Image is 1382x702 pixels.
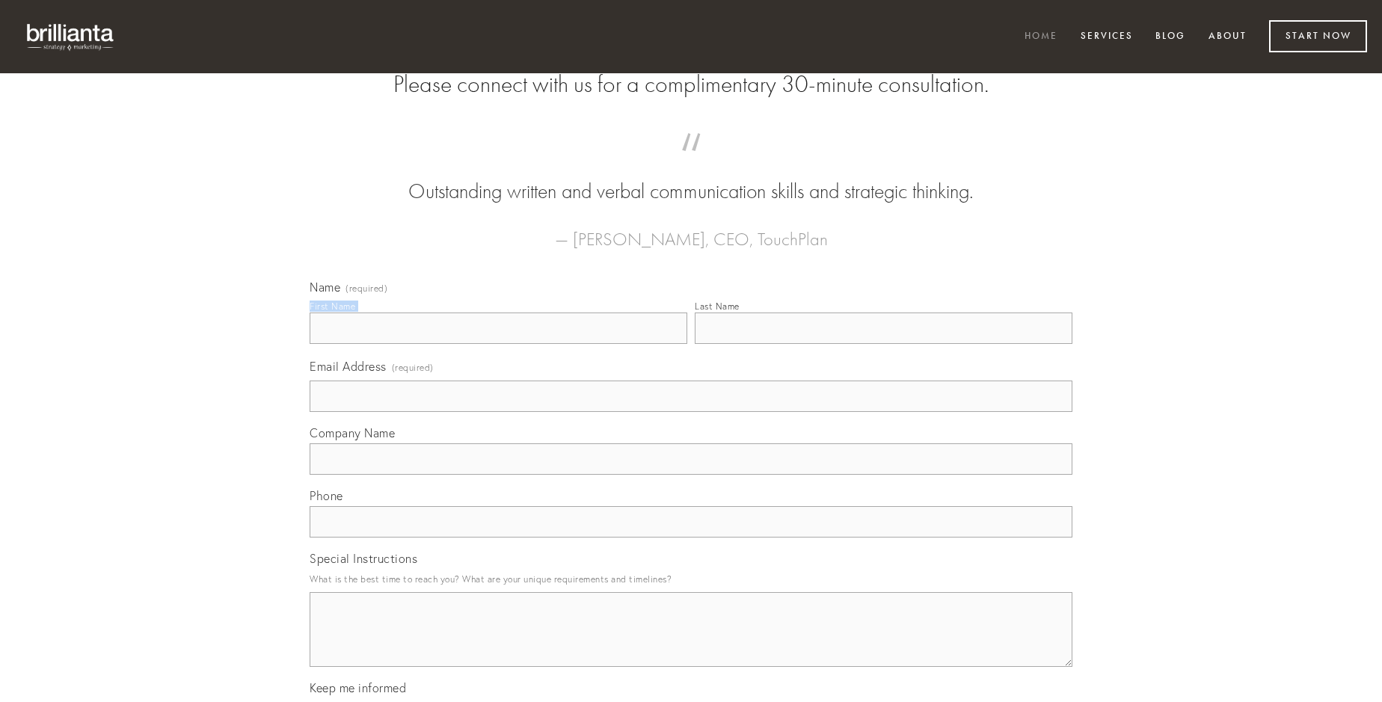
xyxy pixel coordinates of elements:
[392,357,434,378] span: (required)
[310,488,343,503] span: Phone
[695,301,740,312] div: Last Name
[310,359,387,374] span: Email Address
[1146,25,1195,49] a: Blog
[1071,25,1143,49] a: Services
[334,148,1048,177] span: “
[15,15,127,58] img: brillianta - research, strategy, marketing
[310,680,406,695] span: Keep me informed
[310,70,1072,99] h2: Please connect with us for a complimentary 30-minute consultation.
[1015,25,1067,49] a: Home
[334,206,1048,254] figcaption: — [PERSON_NAME], CEO, TouchPlan
[310,425,395,440] span: Company Name
[1269,20,1367,52] a: Start Now
[345,284,387,293] span: (required)
[310,569,1072,589] p: What is the best time to reach you? What are your unique requirements and timelines?
[310,551,417,566] span: Special Instructions
[310,301,355,312] div: First Name
[1199,25,1256,49] a: About
[310,280,340,295] span: Name
[334,148,1048,206] blockquote: Outstanding written and verbal communication skills and strategic thinking.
